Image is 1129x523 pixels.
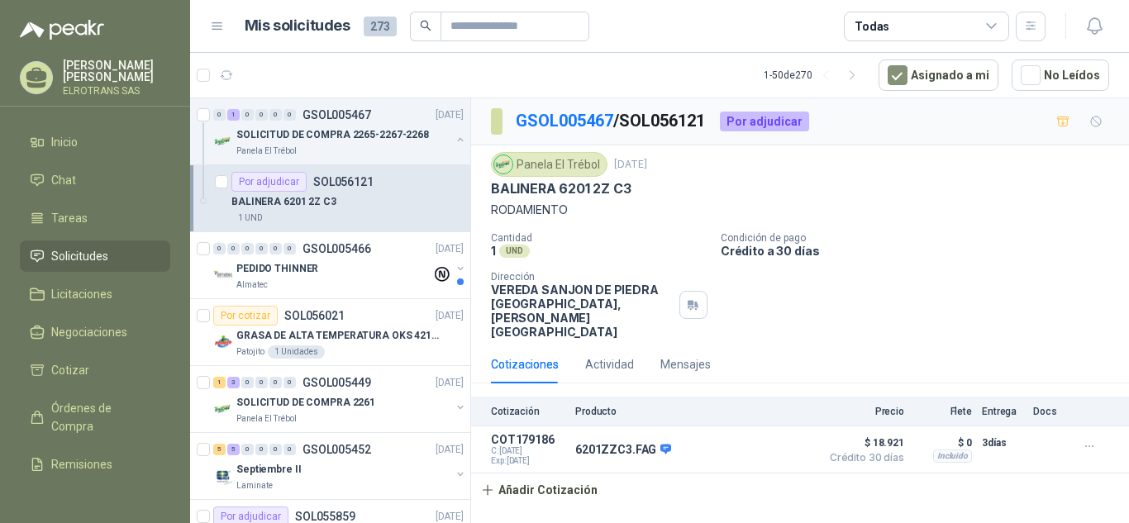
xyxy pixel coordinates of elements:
p: Flete [914,406,972,417]
div: 0 [255,377,268,388]
p: GSOL005466 [302,243,371,254]
div: 0 [227,243,240,254]
span: Solicitudes [51,247,108,265]
p: Almatec [236,278,268,292]
img: Company Logo [213,399,233,419]
a: Chat [20,164,170,196]
p: 6201ZZC3.FAG [575,443,671,458]
p: Panela El Trébol [236,412,297,426]
div: 5 [227,444,240,455]
p: Cotización [491,406,565,417]
p: PEDIDO THINNER [236,261,318,277]
div: 0 [269,444,282,455]
span: C: [DATE] [491,446,565,456]
span: Inicio [51,133,78,151]
span: $ 18.921 [822,433,904,453]
a: Cotizar [20,354,170,386]
div: 0 [255,444,268,455]
span: Negociaciones [51,323,127,341]
div: UND [499,245,530,258]
img: Logo peakr [20,20,104,40]
span: Crédito 30 días [822,453,904,463]
div: 0 [241,243,254,254]
div: 0 [269,243,282,254]
span: Cotizar [51,361,89,379]
p: Laminate [236,479,273,492]
p: Precio [822,406,904,417]
p: $ 0 [914,433,972,453]
p: [PERSON_NAME] [PERSON_NAME] [63,59,170,83]
p: GSOL005467 [302,109,371,121]
p: Panela El Trébol [236,145,297,158]
div: Incluido [933,449,972,463]
a: Remisiones [20,449,170,480]
div: 1 [213,377,226,388]
p: [DATE] [436,241,464,257]
div: 1 [227,109,240,121]
a: Negociaciones [20,316,170,348]
p: SOLICITUD DE COMPRA 2265-2267-2268 [236,127,429,143]
img: Company Logo [213,466,233,486]
a: Inicio [20,126,170,158]
p: SOLICITUD DE COMPRA 2261 [236,395,375,411]
div: 0 [241,109,254,121]
div: 0 [283,109,296,121]
a: 0 0 0 0 0 0 GSOL005466[DATE] Company LogoPEDIDO THINNERAlmatec [213,239,467,292]
a: Por cotizarSOL056021[DATE] Company LogoGRASA DE ALTA TEMPERATURA OKS 4210 X 5 KGPatojito1 Unidades [190,299,470,366]
p: COT179186 [491,433,565,446]
div: 0 [283,377,296,388]
a: 5 5 0 0 0 0 GSOL005452[DATE] Company LogoSeptiembre IILaminate [213,440,467,492]
div: 0 [283,444,296,455]
span: Remisiones [51,455,112,473]
button: Asignado a mi [879,59,998,91]
a: Licitaciones [20,278,170,310]
p: [DATE] [436,308,464,324]
p: 3 días [982,433,1023,453]
img: Company Logo [213,332,233,352]
div: Por cotizar [213,306,278,326]
p: 1 [491,244,496,258]
div: Actividad [585,355,634,373]
div: Panela El Trébol [491,152,607,177]
button: No Leídos [1012,59,1109,91]
p: BALINERA 6201 2Z C3 [231,194,336,210]
p: Condición de pago [721,232,1122,244]
p: Producto [575,406,812,417]
p: BALINERA 6201 2Z C3 [491,180,631,197]
div: Por adjudicar [720,112,809,131]
div: 1 - 50 de 270 [764,62,865,88]
p: GRASA DE ALTA TEMPERATURA OKS 4210 X 5 KG [236,328,442,344]
div: 1 UND [231,212,269,225]
p: GSOL005449 [302,377,371,388]
a: Solicitudes [20,240,170,272]
p: Dirección [491,271,673,283]
h1: Mis solicitudes [245,14,350,38]
p: SOL056021 [284,310,345,321]
div: 5 [213,444,226,455]
p: RODAMIENTO [491,201,1109,219]
p: SOL055859 [295,511,355,522]
p: ELROTRANS SAS [63,86,170,96]
div: 0 [241,444,254,455]
a: 0 1 0 0 0 0 GSOL005467[DATE] Company LogoSOLICITUD DE COMPRA 2265-2267-2268Panela El Trébol [213,105,467,158]
span: 273 [364,17,397,36]
button: Añadir Cotización [471,473,607,506]
span: Exp: [DATE] [491,456,565,466]
div: 0 [213,109,226,121]
p: [DATE] [436,375,464,391]
img: Company Logo [494,155,512,174]
p: Patojito [236,345,264,359]
span: Chat [51,171,76,189]
p: GSOL005452 [302,444,371,455]
p: [DATE] [436,442,464,458]
p: [DATE] [614,157,647,173]
span: Licitaciones [51,285,112,303]
a: Tareas [20,202,170,234]
div: Todas [855,17,889,36]
div: 0 [241,377,254,388]
div: Mensajes [660,355,711,373]
p: Cantidad [491,232,707,244]
span: search [420,20,431,31]
p: / SOL056121 [516,108,707,134]
div: 0 [269,109,282,121]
